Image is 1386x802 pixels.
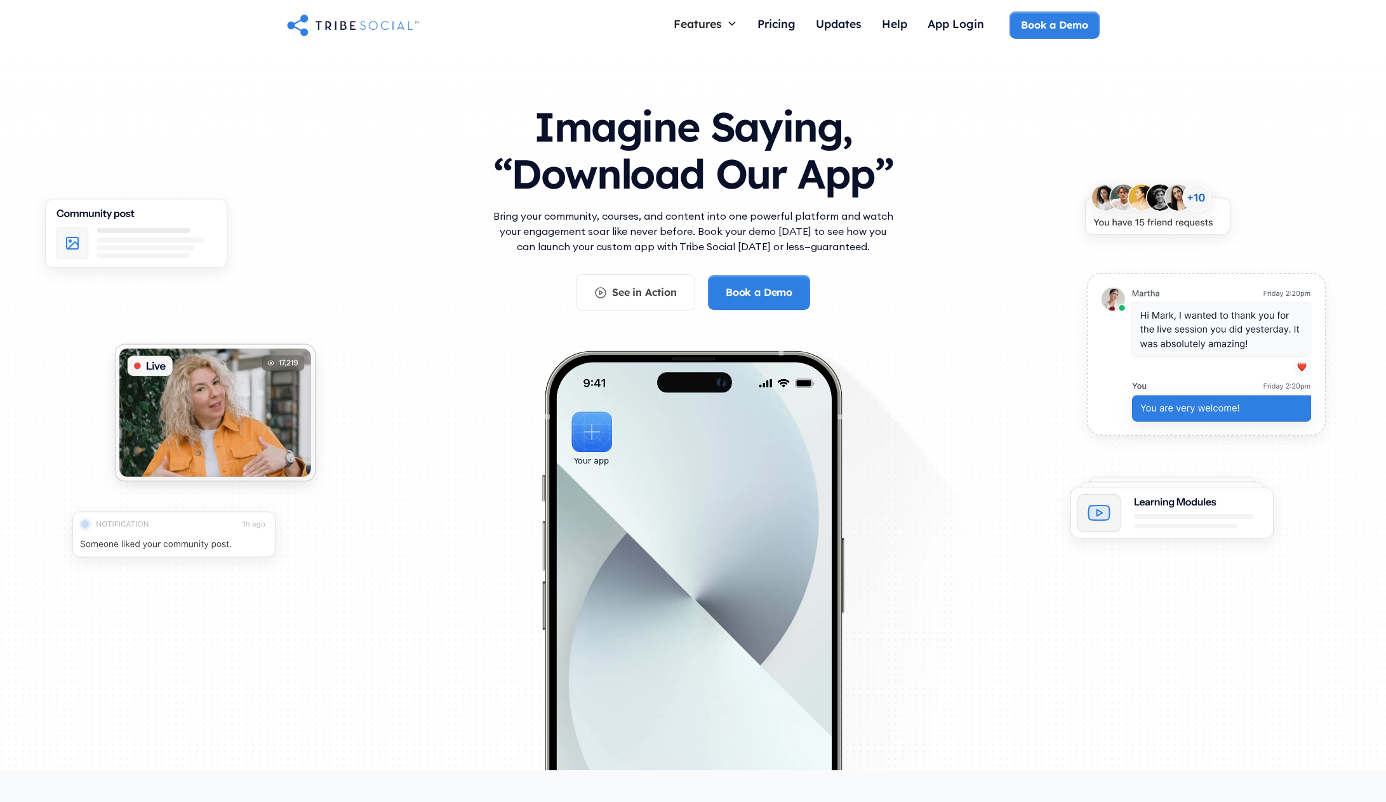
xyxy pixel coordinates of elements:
[97,331,333,504] img: An illustration of Live video
[490,91,896,203] h1: Imagine Saying, “Download Our App”
[757,17,796,30] div: Pricing
[882,17,907,30] div: Help
[55,499,293,578] img: An illustration of push notification
[747,11,806,39] a: Pricing
[806,11,872,39] a: Updates
[490,208,896,254] p: Bring your community, courses, and content into one powerful platform and watch your engagement s...
[1067,171,1248,257] img: An illustration of New friends requests
[674,17,722,30] div: Features
[917,11,994,39] a: App Login
[872,11,917,39] a: Help
[1067,259,1345,460] img: An illustration of chat
[612,285,677,299] div: See in Action
[576,274,695,310] a: See in Action
[708,275,810,309] a: Book a Demo
[816,17,862,30] div: Updates
[28,187,244,290] img: An illustration of Community Feed
[574,454,609,468] div: Your app
[287,12,419,37] a: home
[1010,11,1099,38] a: Book a Demo
[663,11,747,36] div: Features
[928,17,984,30] div: App Login
[1053,467,1291,560] img: An illustration of Learning Modules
